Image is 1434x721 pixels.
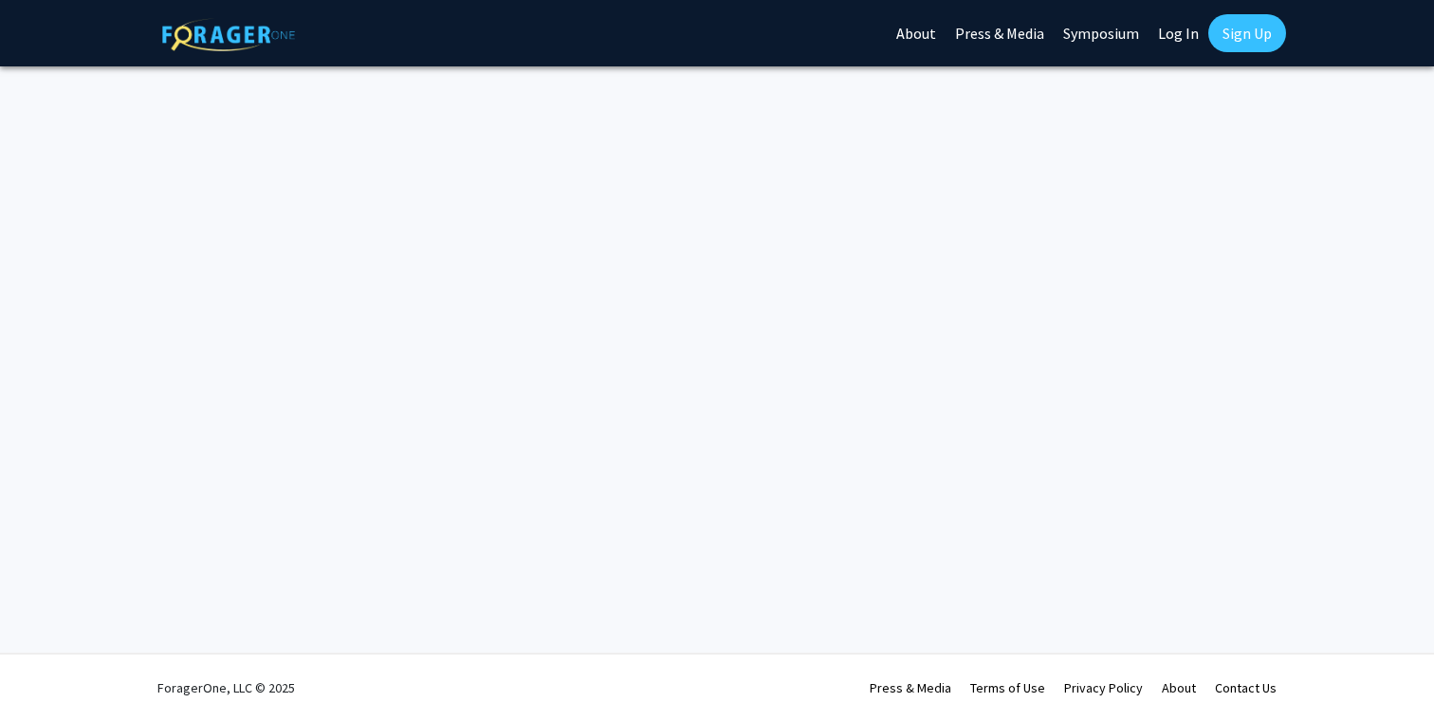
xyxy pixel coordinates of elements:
div: ForagerOne, LLC © 2025 [157,655,295,721]
img: ForagerOne Logo [162,18,295,51]
a: Sign Up [1208,14,1286,52]
a: Terms of Use [970,679,1045,696]
a: About [1162,679,1196,696]
a: Privacy Policy [1064,679,1143,696]
a: Press & Media [870,679,951,696]
a: Contact Us [1215,679,1277,696]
